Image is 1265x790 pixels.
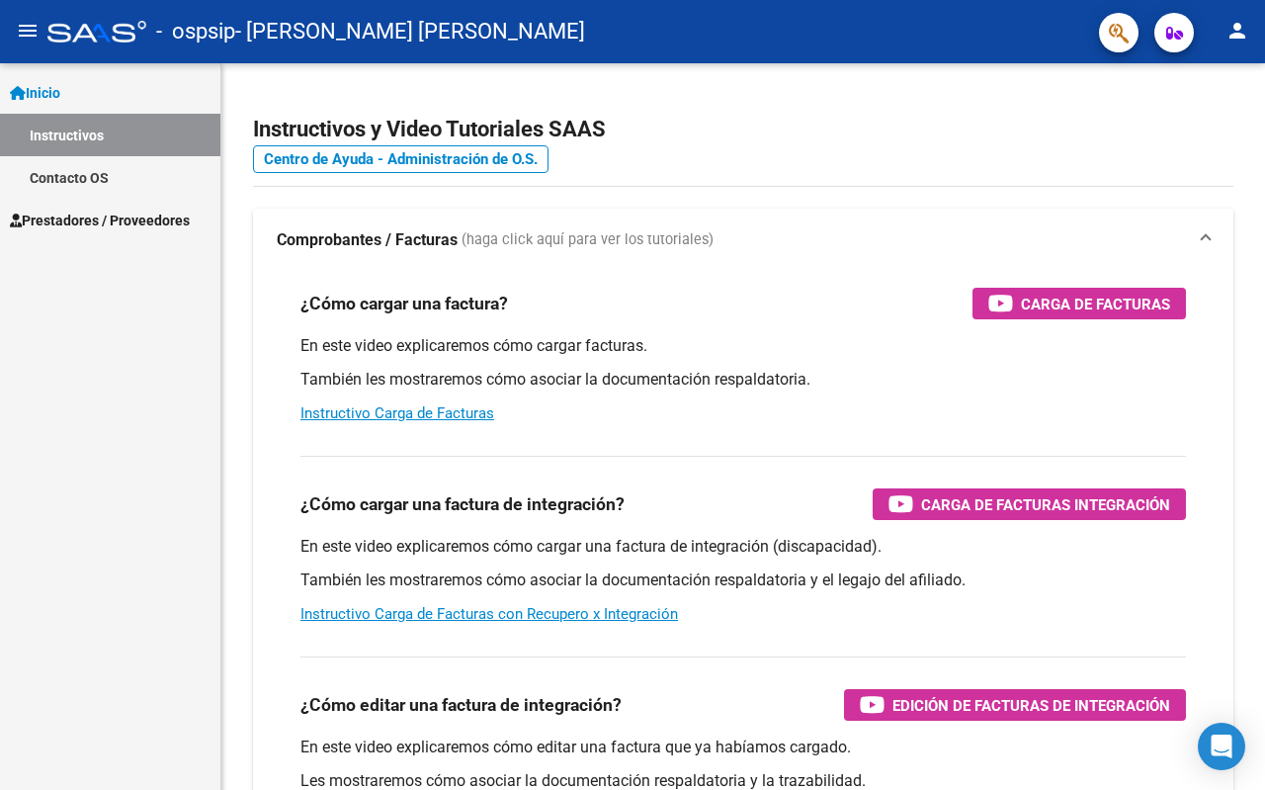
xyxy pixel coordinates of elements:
h3: ¿Cómo cargar una factura? [300,290,508,317]
span: (haga click aquí para ver los tutoriales) [462,229,714,251]
h3: ¿Cómo editar una factura de integración? [300,691,622,719]
a: Centro de Ayuda - Administración de O.S. [253,145,548,173]
span: Prestadores / Proveedores [10,210,190,231]
span: Edición de Facturas de integración [892,693,1170,718]
button: Carga de Facturas Integración [873,488,1186,520]
p: En este video explicaremos cómo cargar una factura de integración (discapacidad). [300,536,1186,558]
span: Carga de Facturas Integración [921,492,1170,517]
p: En este video explicaremos cómo cargar facturas. [300,335,1186,357]
span: Carga de Facturas [1021,292,1170,316]
button: Carga de Facturas [972,288,1186,319]
strong: Comprobantes / Facturas [277,229,458,251]
span: Inicio [10,82,60,104]
a: Instructivo Carga de Facturas con Recupero x Integración [300,605,678,623]
h2: Instructivos y Video Tutoriales SAAS [253,111,1233,148]
mat-expansion-panel-header: Comprobantes / Facturas (haga click aquí para ver los tutoriales) [253,209,1233,272]
div: Open Intercom Messenger [1198,723,1245,770]
span: - [PERSON_NAME] [PERSON_NAME] [235,10,585,53]
p: También les mostraremos cómo asociar la documentación respaldatoria y el legajo del afiliado. [300,570,1186,591]
mat-icon: person [1225,19,1249,43]
a: Instructivo Carga de Facturas [300,404,494,422]
h3: ¿Cómo cargar una factura de integración? [300,490,625,518]
p: En este video explicaremos cómo editar una factura que ya habíamos cargado. [300,737,1186,758]
button: Edición de Facturas de integración [844,689,1186,721]
span: - ospsip [156,10,235,53]
mat-icon: menu [16,19,40,43]
p: También les mostraremos cómo asociar la documentación respaldatoria. [300,369,1186,391]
